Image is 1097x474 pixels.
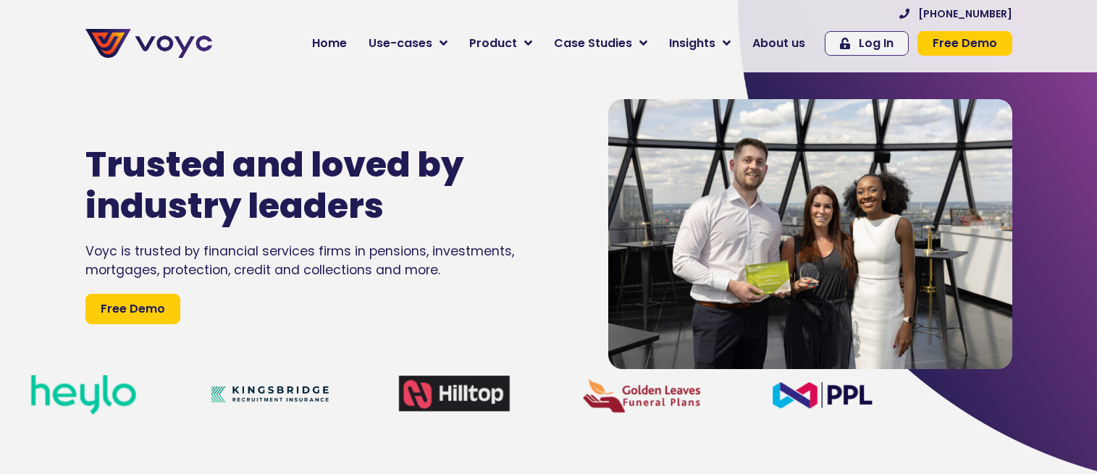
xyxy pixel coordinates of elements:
[741,29,816,58] a: About us
[85,242,565,280] div: Voyc is trusted by financial services firms in pensions, investments, mortgages, protection, cred...
[554,35,632,52] span: Case Studies
[859,38,894,49] span: Log In
[101,300,165,318] span: Free Demo
[312,35,347,52] span: Home
[658,29,741,58] a: Insights
[669,35,715,52] span: Insights
[85,144,521,227] h1: Trusted and loved by industry leaders
[469,35,517,52] span: Product
[752,35,805,52] span: About us
[358,29,458,58] a: Use-cases
[301,29,358,58] a: Home
[917,31,1012,56] a: Free Demo
[85,294,180,324] a: Free Demo
[933,38,997,49] span: Free Demo
[825,31,909,56] a: Log In
[458,29,543,58] a: Product
[369,35,432,52] span: Use-cases
[899,9,1012,19] a: [PHONE_NUMBER]
[85,29,212,58] img: voyc-full-logo
[918,9,1012,19] span: [PHONE_NUMBER]
[543,29,658,58] a: Case Studies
